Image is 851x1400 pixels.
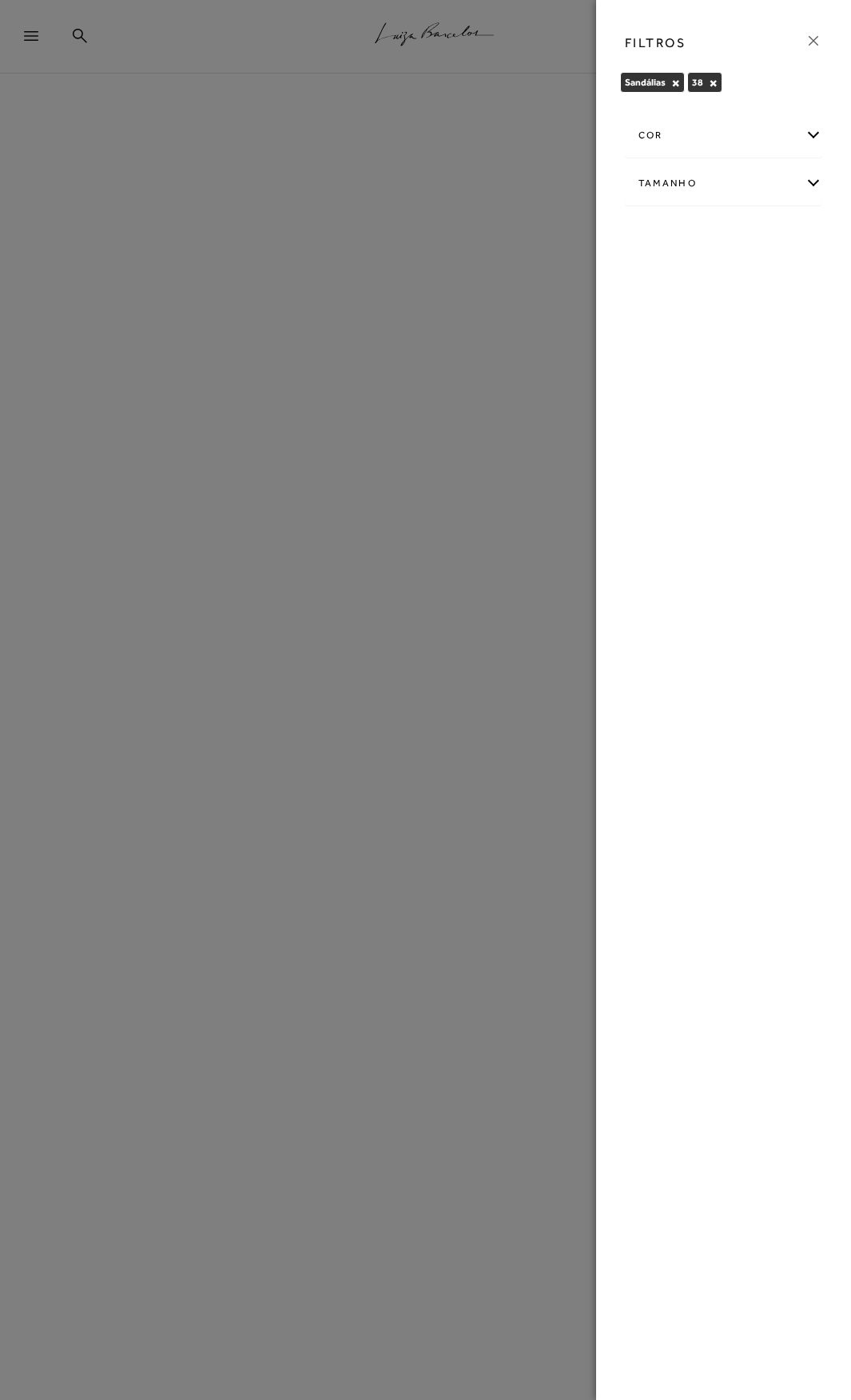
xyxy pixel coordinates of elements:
div: Tamanho [626,162,822,205]
button: Sandálias Close [671,78,680,89]
span: 38 [692,77,703,88]
span: Sandálias [625,77,666,88]
h3: FILTROS [625,34,686,52]
button: 38 Close [709,78,718,89]
div: cor [626,114,822,157]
